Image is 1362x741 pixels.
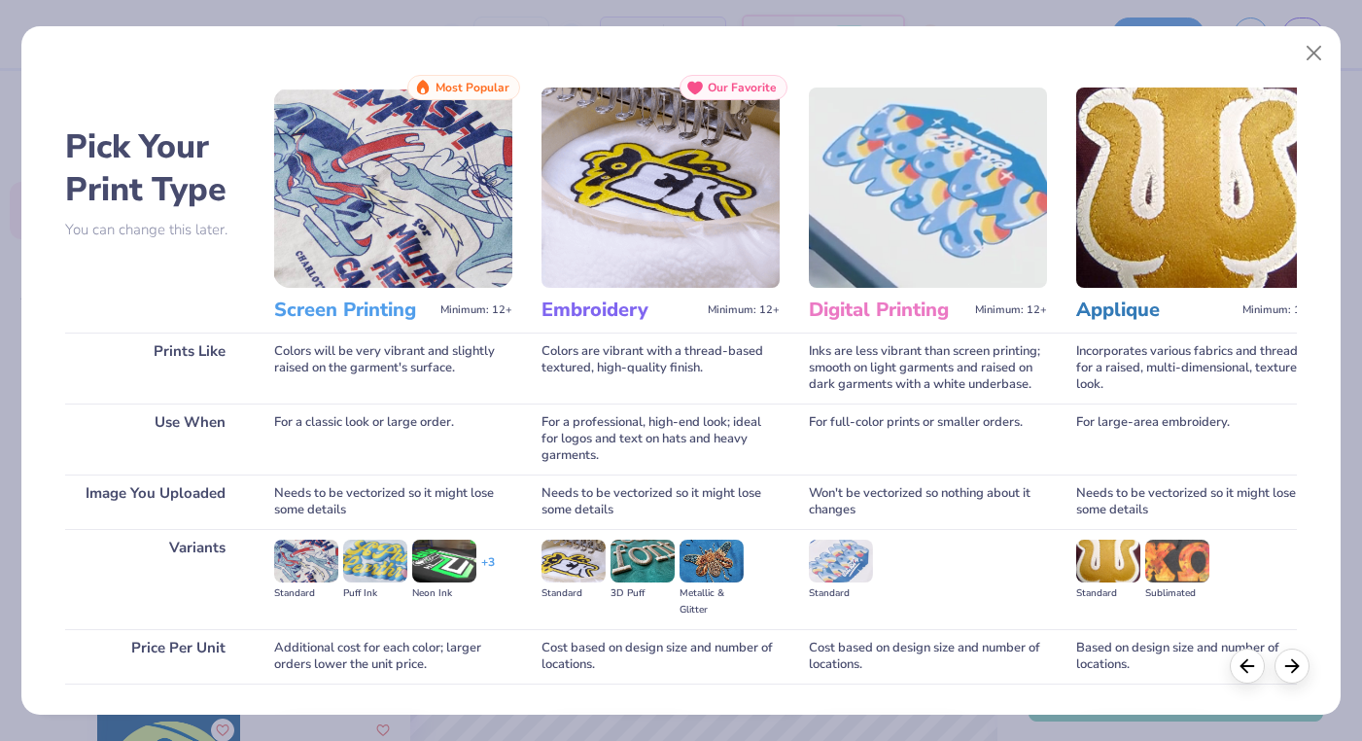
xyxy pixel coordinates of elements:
[274,475,512,529] div: Needs to be vectorized so it might lose some details
[65,222,245,238] p: You can change this later.
[809,585,873,602] div: Standard
[440,303,512,317] span: Minimum: 12+
[1076,629,1314,684] div: Based on design size and number of locations.
[1145,585,1209,602] div: Sublimated
[809,333,1047,404] div: Inks are less vibrant than screen printing; smooth on light garments and raised on dark garments ...
[1076,404,1314,475] div: For large-area embroidery.
[809,88,1047,288] img: Digital Printing
[1242,303,1314,317] span: Minimum: 12+
[611,585,675,602] div: 3D Puff
[708,81,777,94] span: Our Favorite
[680,585,744,618] div: Metallic & Glitter
[809,404,1047,475] div: For full-color prints or smaller orders.
[481,554,495,587] div: + 3
[708,303,780,317] span: Minimum: 12+
[975,303,1047,317] span: Minimum: 12+
[65,333,245,404] div: Prints Like
[541,540,606,582] img: Standard
[274,585,338,602] div: Standard
[65,529,245,629] div: Variants
[274,540,338,582] img: Standard
[274,404,512,475] div: For a classic look or large order.
[809,629,1047,684] div: Cost based on design size and number of locations.
[1145,540,1209,582] img: Sublimated
[541,585,606,602] div: Standard
[412,540,476,582] img: Neon Ink
[541,88,780,288] img: Embroidery
[412,585,476,602] div: Neon Ink
[541,475,780,529] div: Needs to be vectorized so it might lose some details
[274,333,512,404] div: Colors will be very vibrant and slightly raised on the garment's surface.
[343,540,407,582] img: Puff Ink
[809,540,873,582] img: Standard
[541,298,700,323] h3: Embroidery
[1076,585,1140,602] div: Standard
[1076,475,1314,529] div: Needs to be vectorized so it might lose some details
[1076,298,1235,323] h3: Applique
[65,475,245,529] div: Image You Uploaded
[274,629,512,684] div: Additional cost for each color; larger orders lower the unit price.
[436,81,509,94] span: Most Popular
[65,125,245,211] h2: Pick Your Print Type
[65,404,245,475] div: Use When
[1076,88,1314,288] img: Applique
[680,540,744,582] img: Metallic & Glitter
[1076,540,1140,582] img: Standard
[541,629,780,684] div: Cost based on design size and number of locations.
[541,404,780,475] div: For a professional, high-end look; ideal for logos and text on hats and heavy garments.
[809,475,1047,529] div: Won't be vectorized so nothing about it changes
[65,629,245,684] div: Price Per Unit
[809,298,967,323] h3: Digital Printing
[1076,333,1314,404] div: Incorporates various fabrics and threads for a raised, multi-dimensional, textured look.
[274,88,512,288] img: Screen Printing
[541,333,780,404] div: Colors are vibrant with a thread-based textured, high-quality finish.
[1296,35,1333,72] button: Close
[343,585,407,602] div: Puff Ink
[274,298,433,323] h3: Screen Printing
[611,540,675,582] img: 3D Puff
